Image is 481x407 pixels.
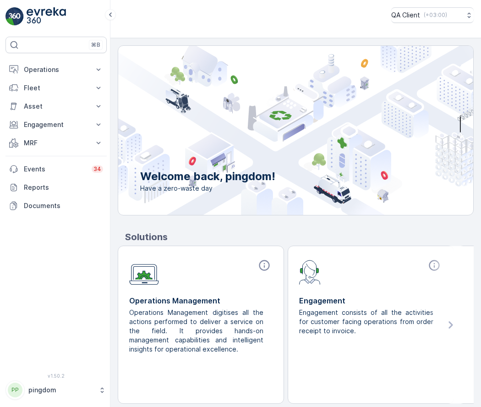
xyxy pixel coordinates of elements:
p: MRF [24,138,88,148]
button: Asset [5,97,107,115]
div: PP [8,383,22,397]
a: Reports [5,178,107,197]
img: module-icon [129,259,159,285]
p: Operations Management [129,295,273,306]
a: Documents [5,197,107,215]
p: 34 [93,165,101,173]
p: Operations [24,65,88,74]
span: v 1.50.2 [5,373,107,379]
img: city illustration [77,46,473,215]
img: module-icon [299,259,321,285]
p: Fleet [24,83,88,93]
p: Documents [24,201,103,210]
p: Operations Management digitises all the actions performed to deliver a service on the field. It p... [129,308,265,354]
button: Fleet [5,79,107,97]
button: Operations [5,60,107,79]
p: ( +03:00 ) [424,11,447,19]
img: logo_light-DOdMpM7g.png [27,7,66,26]
p: Welcome back, pingdom! [140,169,275,184]
p: Reports [24,183,103,192]
p: Solutions [125,230,474,244]
button: QA Client(+03:00) [391,7,474,23]
button: Engagement [5,115,107,134]
p: Engagement [24,120,88,129]
p: Engagement [299,295,443,306]
p: QA Client [391,11,420,20]
p: Asset [24,102,88,111]
p: Events [24,165,86,174]
p: ⌘B [91,41,100,49]
button: PPpingdom [5,380,107,400]
button: MRF [5,134,107,152]
p: pingdom [28,385,94,395]
img: logo [5,7,24,26]
p: Engagement consists of all the activities for customer facing operations from order receipt to in... [299,308,435,335]
span: Have a zero-waste day [140,184,275,193]
a: Events34 [5,160,107,178]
